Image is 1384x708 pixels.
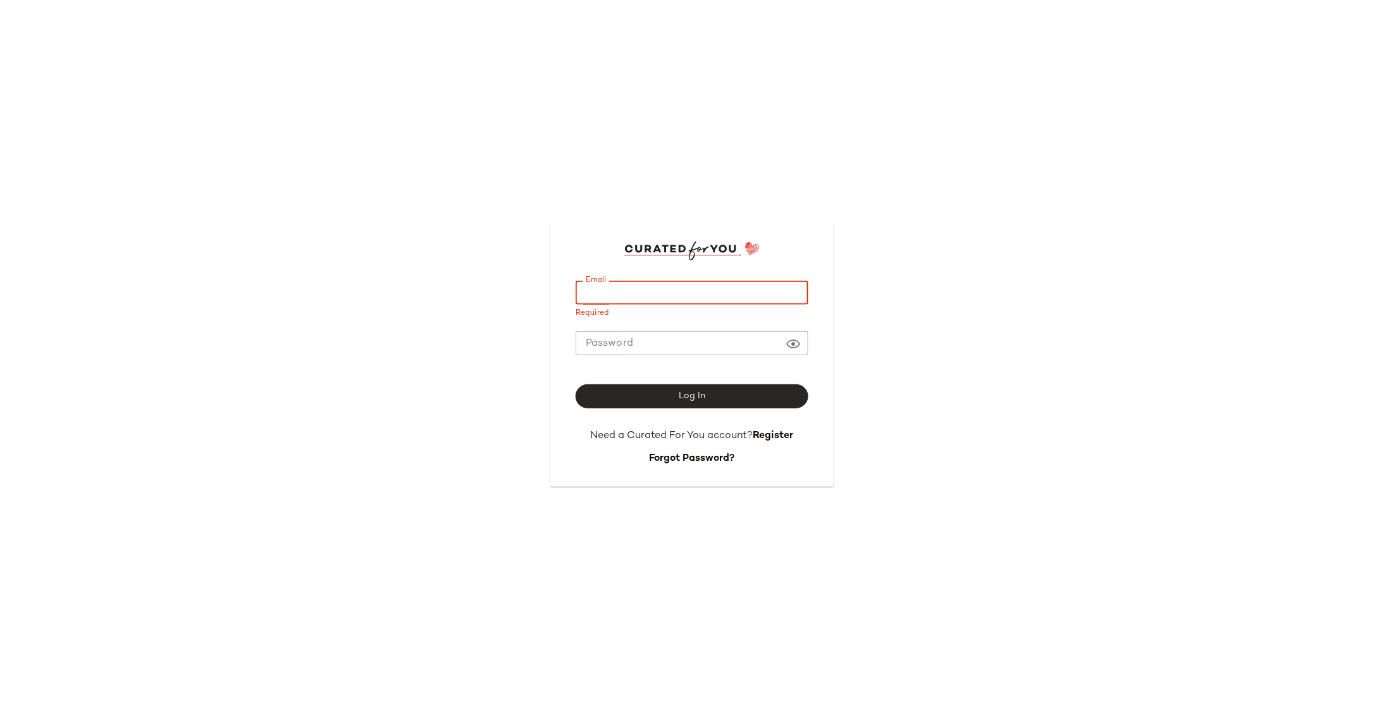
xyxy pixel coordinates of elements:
[591,430,753,441] span: Need a Curated For You account?
[576,310,808,317] div: Required
[624,241,760,260] img: cfy_login_logo.DGdB1djN.svg
[753,430,794,441] a: Register
[650,453,735,464] a: Forgot Password?
[678,391,705,401] span: Log In
[576,384,808,408] button: Log In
